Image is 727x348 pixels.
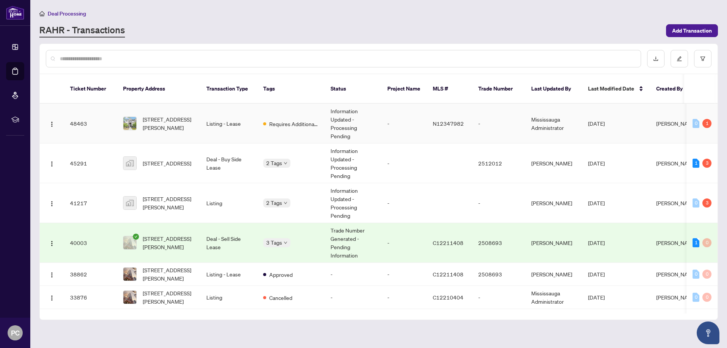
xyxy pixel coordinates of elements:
td: - [324,286,381,309]
td: Mississauga Administrator [525,104,582,144]
span: [STREET_ADDRESS] [143,159,191,167]
td: - [472,104,525,144]
span: [STREET_ADDRESS][PERSON_NAME] [143,266,194,282]
a: RAHR - Transactions [39,24,125,37]
th: Last Modified Date [582,74,650,104]
td: Listing [200,183,257,223]
td: Listing - Lease [200,263,257,286]
div: 3 [702,198,711,208]
div: 3 [702,159,711,168]
span: Requires Additional Docs [269,120,318,128]
span: 2 Tags [266,159,282,167]
span: [STREET_ADDRESS][PERSON_NAME] [143,289,194,306]
td: [PERSON_NAME] [525,183,582,223]
span: Add Transaction [672,25,712,37]
td: - [381,104,427,144]
td: - [472,286,525,309]
img: logo [6,6,24,20]
td: - [381,223,427,263]
span: edit [677,56,682,61]
button: edit [671,50,688,67]
button: Logo [46,117,58,130]
span: down [284,241,287,245]
td: - [381,144,427,183]
td: - [324,263,381,286]
td: 38862 [64,263,117,286]
img: Logo [49,272,55,278]
td: - [381,286,427,309]
th: Transaction Type [200,74,257,104]
th: Created By [650,74,696,104]
th: Property Address [117,74,200,104]
td: Information Updated - Processing Pending [324,104,381,144]
td: Trade Number Generated - Pending Information [324,223,381,263]
span: PC [11,328,20,338]
img: thumbnail-img [123,197,136,209]
td: 48463 [64,104,117,144]
button: Logo [46,157,58,169]
span: [PERSON_NAME] [656,239,697,246]
td: Deal - Sell Side Lease [200,223,257,263]
span: check-circle [133,234,139,240]
button: filter [694,50,711,67]
span: download [653,56,658,61]
img: thumbnail-img [123,157,136,170]
span: C12210404 [433,294,463,301]
span: [PERSON_NAME] [656,200,697,206]
img: Logo [49,201,55,207]
td: - [381,183,427,223]
div: 1 [693,159,699,168]
span: Approved [269,270,293,279]
td: [PERSON_NAME] [525,263,582,286]
img: Logo [49,295,55,301]
td: Listing [200,286,257,309]
span: [PERSON_NAME] [656,271,697,278]
span: filter [700,56,705,61]
td: 2512012 [472,144,525,183]
th: Ticket Number [64,74,117,104]
span: 2 Tags [266,198,282,207]
span: [STREET_ADDRESS][PERSON_NAME] [143,195,194,211]
span: [PERSON_NAME] [656,120,697,127]
span: down [284,201,287,205]
td: - [381,263,427,286]
td: Mississauga Administrator [525,286,582,309]
span: Deal Processing [48,10,86,17]
td: Deal - Buy Side Lease [200,144,257,183]
span: Cancelled [269,293,292,302]
div: 0 [702,270,711,279]
span: [DATE] [588,294,605,301]
img: thumbnail-img [123,291,136,304]
td: Information Updated - Processing Pending [324,183,381,223]
div: 1 [693,238,699,247]
span: [STREET_ADDRESS][PERSON_NAME] [143,115,194,132]
td: [PERSON_NAME] [525,223,582,263]
span: [PERSON_NAME] [656,294,697,301]
span: [DATE] [588,239,605,246]
th: Last Updated By [525,74,582,104]
span: N12347982 [433,120,464,127]
th: MLS # [427,74,472,104]
td: 40003 [64,223,117,263]
button: Add Transaction [666,24,718,37]
span: [STREET_ADDRESS][PERSON_NAME] [143,234,194,251]
div: 0 [693,270,699,279]
div: 0 [693,198,699,208]
td: 33876 [64,286,117,309]
span: down [284,161,287,165]
span: Last Modified Date [588,84,634,93]
td: Listing - Lease [200,104,257,144]
div: 1 [702,119,711,128]
img: thumbnail-img [123,268,136,281]
span: C12211408 [433,239,463,246]
td: Information Updated - Processing Pending [324,144,381,183]
span: [DATE] [588,200,605,206]
button: Logo [46,268,58,280]
span: 3 Tags [266,238,282,247]
td: 41217 [64,183,117,223]
td: 2508693 [472,223,525,263]
div: 0 [702,293,711,302]
button: Logo [46,291,58,303]
img: Logo [49,240,55,247]
span: [DATE] [588,160,605,167]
